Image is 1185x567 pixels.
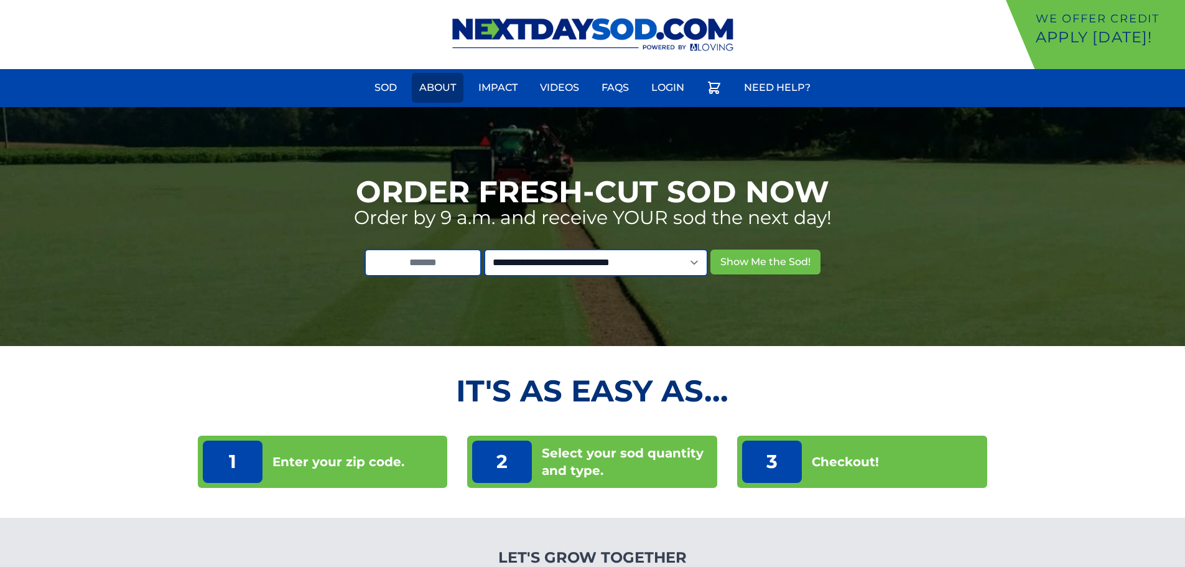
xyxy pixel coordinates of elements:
a: FAQs [594,73,636,103]
a: About [412,73,463,103]
p: Apply [DATE]! [1036,27,1180,47]
a: Login [644,73,692,103]
p: 1 [203,441,263,483]
a: Impact [471,73,525,103]
h1: Order Fresh-Cut Sod Now [356,177,829,207]
a: Need Help? [737,73,818,103]
p: Order by 9 a.m. and receive YOUR sod the next day! [354,207,832,229]
p: Select your sod quantity and type. [542,444,712,479]
button: Show Me the Sod! [710,250,820,274]
p: Checkout! [812,453,879,471]
a: Videos [532,73,587,103]
p: Enter your zip code. [272,453,404,471]
p: 3 [742,441,802,483]
h2: It's as Easy As... [198,376,988,406]
p: 2 [472,441,532,483]
a: Sod [367,73,404,103]
p: We offer Credit [1036,10,1180,27]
